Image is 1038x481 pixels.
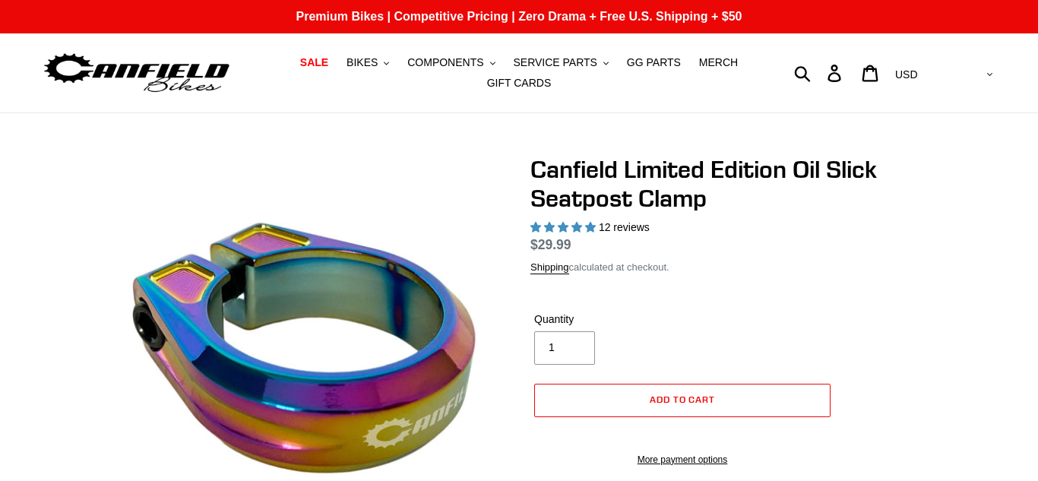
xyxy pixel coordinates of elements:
[619,52,688,73] a: GG PARTS
[347,56,378,69] span: BIKES
[400,52,502,73] button: COMPONENTS
[530,260,933,275] div: calculated at checkout.
[699,56,738,69] span: MERCH
[407,56,483,69] span: COMPONENTS
[513,56,597,69] span: SERVICE PARTS
[530,237,571,252] span: $29.99
[487,77,552,90] span: GIFT CARDS
[650,394,716,405] span: Add to cart
[293,52,336,73] a: SALE
[534,312,679,328] label: Quantity
[627,56,681,69] span: GG PARTS
[300,56,328,69] span: SALE
[42,49,232,97] img: Canfield Bikes
[479,73,559,93] a: GIFT CARDS
[691,52,745,73] a: MERCH
[339,52,397,73] button: BIKES
[530,221,599,233] span: 4.92 stars
[530,155,933,214] h1: Canfield Limited Edition Oil Slick Seatpost Clamp
[505,52,616,73] button: SERVICE PARTS
[599,221,650,233] span: 12 reviews
[534,453,831,467] a: More payment options
[530,261,569,274] a: Shipping
[534,384,831,417] button: Add to cart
